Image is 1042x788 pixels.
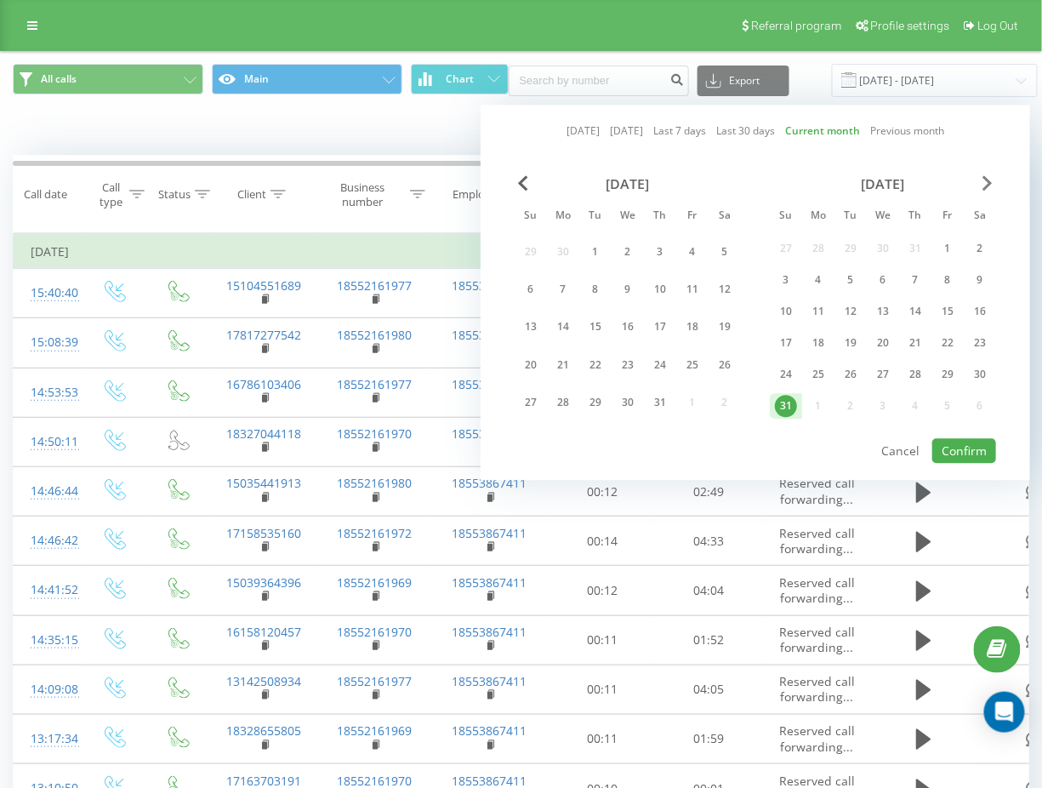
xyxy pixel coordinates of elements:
[617,354,639,376] div: 23
[453,574,527,591] a: 18553867411
[779,574,855,606] span: Reserved call forwarding...
[584,317,606,339] div: 15
[453,327,527,343] a: 18553867411
[680,204,705,230] abbr: Friday
[338,327,413,343] a: 18552161980
[584,354,606,376] div: 22
[649,279,671,301] div: 10
[904,269,926,291] div: 7
[838,204,863,230] abbr: Tuesday
[612,236,644,267] div: Wed Jul 2, 2025
[779,624,855,655] span: Reserved call forwarding...
[550,204,576,230] abbr: Monday
[584,279,606,301] div: 8
[775,269,797,291] div: 3
[447,73,475,85] span: Chart
[617,279,639,301] div: 9
[31,722,65,756] div: 13:17:34
[617,317,639,339] div: 16
[31,376,65,409] div: 14:53:53
[644,387,676,419] div: Thu Jul 31, 2025
[584,392,606,414] div: 29
[964,299,996,324] div: Sat Aug 16, 2025
[549,615,656,665] td: 00:11
[969,300,991,323] div: 16
[227,327,302,343] a: 17817277542
[807,269,829,291] div: 4
[932,438,996,463] button: Confirm
[31,475,65,508] div: 14:46:44
[902,204,928,230] abbr: Thursday
[978,19,1019,32] span: Log Out
[834,299,867,324] div: Tue Aug 12, 2025
[770,330,802,356] div: Sun Aug 17, 2025
[237,187,266,202] div: Client
[515,350,547,381] div: Sun Jul 20, 2025
[612,311,644,343] div: Wed Jul 16, 2025
[649,317,671,339] div: 17
[867,362,899,387] div: Wed Aug 27, 2025
[770,299,802,324] div: Sun Aug 10, 2025
[547,311,579,343] div: Mon Jul 14, 2025
[770,175,996,192] div: [DATE]
[937,332,959,354] div: 22
[656,467,762,517] td: 02:49
[552,354,574,376] div: 21
[870,204,896,230] abbr: Wednesday
[453,187,503,202] div: Employee
[520,279,542,301] div: 6
[802,330,834,356] div: Mon Aug 18, 2025
[617,241,639,263] div: 2
[937,300,959,323] div: 15
[834,362,867,387] div: Tue Aug 26, 2025
[579,350,612,381] div: Tue Jul 22, 2025
[338,277,413,294] a: 18552161977
[872,332,894,354] div: 20
[807,363,829,385] div: 25
[873,438,930,463] button: Cancel
[931,362,964,387] div: Fri Aug 29, 2025
[338,525,413,541] a: 18552161972
[453,475,527,491] a: 18553867411
[549,566,656,615] td: 00:12
[714,279,736,301] div: 12
[751,19,841,32] span: Referral program
[779,673,855,705] span: Reserved call forwarding...
[779,475,855,506] span: Reserved call forwarding...
[834,267,867,293] div: Tue Aug 5, 2025
[656,714,762,763] td: 01:59
[773,204,799,230] abbr: Sunday
[840,363,862,385] div: 26
[656,615,762,665] td: 01:52
[453,624,527,640] a: 18553867411
[807,300,829,323] div: 11
[802,299,834,324] div: Mon Aug 11, 2025
[411,64,509,94] button: Chart
[453,376,527,392] a: 18553867411
[644,236,676,267] div: Thu Jul 3, 2025
[807,332,829,354] div: 18
[872,363,894,385] div: 27
[31,326,65,359] div: 15:08:39
[984,692,1025,733] div: Open Intercom Messenger
[520,392,542,414] div: 27
[515,175,741,192] div: [DATE]
[709,350,741,381] div: Sat Jul 26, 2025
[227,277,302,294] a: 15104551689
[775,395,797,417] div: 31
[714,317,736,339] div: 19
[656,517,762,566] td: 04:33
[212,64,402,94] button: Main
[904,332,926,354] div: 21
[647,204,673,230] abbr: Thursday
[899,330,931,356] div: Thu Aug 21, 2025
[681,241,703,263] div: 4
[681,317,703,339] div: 18
[547,274,579,305] div: Mon Jul 7, 2025
[320,180,407,209] div: Business number
[227,475,302,491] a: 15035441913
[899,267,931,293] div: Thu Aug 7, 2025
[520,317,542,339] div: 13
[899,299,931,324] div: Thu Aug 14, 2025
[612,387,644,419] div: Wed Jul 30, 2025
